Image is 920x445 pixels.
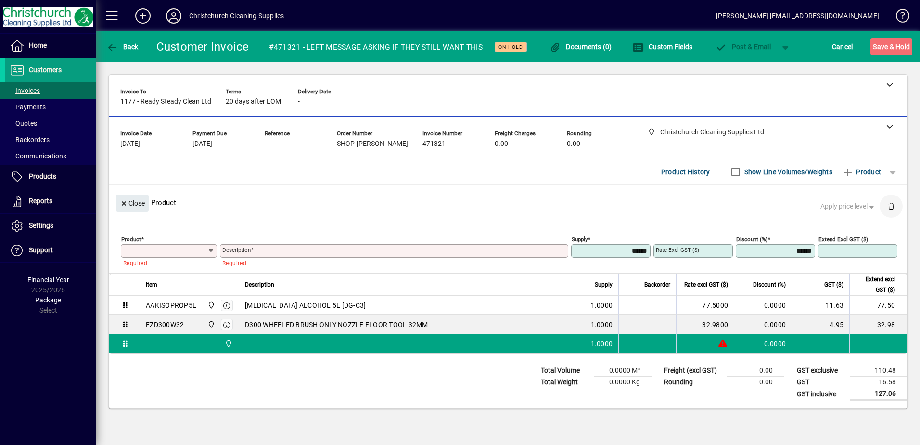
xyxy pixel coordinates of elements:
div: Christchurch Cleaning Supplies [189,8,284,24]
span: Documents (0) [549,43,612,51]
span: Reports [29,197,52,205]
span: Payments [10,103,46,111]
td: 0.00 [727,377,784,388]
mat-error: Required [123,258,209,268]
a: Reports [5,189,96,213]
td: Rounding [659,377,727,388]
td: 0.0000 Kg [594,377,652,388]
span: Discount (%) [753,279,786,290]
span: - [265,140,267,148]
span: Communications [10,152,66,160]
td: 0.0000 [734,334,792,353]
a: Knowledge Base [889,2,908,33]
span: Customers [29,66,62,74]
span: Financial Year [27,276,69,284]
div: 77.5000 [682,301,728,310]
td: Total Volume [536,365,594,377]
div: 32.9800 [682,320,728,329]
span: On hold [498,44,523,50]
button: Save & Hold [870,38,912,55]
div: FZD300W32 [146,320,184,329]
a: Payments [5,99,96,115]
span: Quotes [10,119,37,127]
span: D300 WHEELED BRUSH ONLY NOZZLE FLOOR TOOL 32MM [245,320,428,329]
mat-label: Rate excl GST ($) [656,247,699,253]
span: 0.00 [567,140,580,148]
button: Post & Email [710,38,776,55]
span: Invoices [10,87,40,94]
td: 0.0000 M³ [594,365,652,377]
span: Rate excl GST ($) [684,279,728,290]
span: Support [29,246,53,254]
td: Freight (excl GST) [659,365,727,377]
span: Backorders [10,136,50,144]
button: Apply price level [817,198,880,215]
span: 20 days after EOM [226,98,281,105]
td: 77.50 [849,296,907,315]
span: P [732,43,736,51]
mat-label: Product [121,236,141,243]
mat-label: Supply [572,236,588,243]
span: Package [35,296,61,304]
app-page-header-button: Delete [880,202,903,210]
a: Quotes [5,115,96,131]
button: Add [128,7,158,25]
button: Custom Fields [630,38,695,55]
span: Description [245,279,274,290]
span: 1.0000 [591,301,613,310]
div: AAKISOPROP5L [146,301,196,310]
span: Cancel [832,39,853,54]
td: 11.63 [792,296,849,315]
span: - [298,98,300,105]
div: Customer Invoice [156,39,249,54]
td: Total Weight [536,377,594,388]
span: Back [106,43,139,51]
td: GST [792,377,850,388]
span: ave & Hold [873,39,910,54]
span: 1177 - Ready Steady Clean Ltd [120,98,211,105]
span: Backorder [644,279,670,290]
button: Profile [158,7,189,25]
span: Christchurch Cleaning Supplies Ltd [205,300,216,311]
a: Communications [5,148,96,164]
td: 16.58 [850,377,907,388]
a: Products [5,165,96,189]
button: Product History [657,163,714,181]
span: Item [146,279,157,290]
span: Product History [661,164,710,180]
span: 1.0000 [591,320,613,329]
span: GST ($) [824,279,843,290]
span: S [873,43,877,51]
app-page-header-button: Back [96,38,149,55]
span: [DATE] [120,140,140,148]
td: 0.0000 [734,296,792,315]
span: SHOP-[PERSON_NAME] [337,140,408,148]
button: Documents (0) [547,38,614,55]
td: 0.00 [727,365,784,377]
span: Custom Fields [632,43,693,51]
td: 32.98 [849,315,907,334]
mat-label: Extend excl GST ($) [818,236,868,243]
label: Show Line Volumes/Weights [742,167,832,177]
span: 1.0000 [591,339,613,349]
a: Backorders [5,131,96,148]
span: 471321 [422,140,446,148]
span: Settings [29,222,53,229]
span: Home [29,41,47,49]
span: Close [120,196,145,211]
span: Apply price level [820,201,876,211]
a: Settings [5,214,96,238]
button: Cancel [830,38,856,55]
a: Home [5,34,96,58]
div: Product [109,185,907,220]
span: ost & Email [715,43,771,51]
span: Extend excl GST ($) [856,274,895,295]
mat-label: Description [222,247,251,253]
td: GST inclusive [792,388,850,400]
app-page-header-button: Close [114,198,151,207]
div: [PERSON_NAME] [EMAIL_ADDRESS][DOMAIN_NAME] [716,8,879,24]
td: 4.95 [792,315,849,334]
mat-label: Discount (%) [736,236,767,243]
span: [MEDICAL_DATA] ALCOHOL 5L [DG-C3] [245,301,366,310]
span: 0.00 [495,140,508,148]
